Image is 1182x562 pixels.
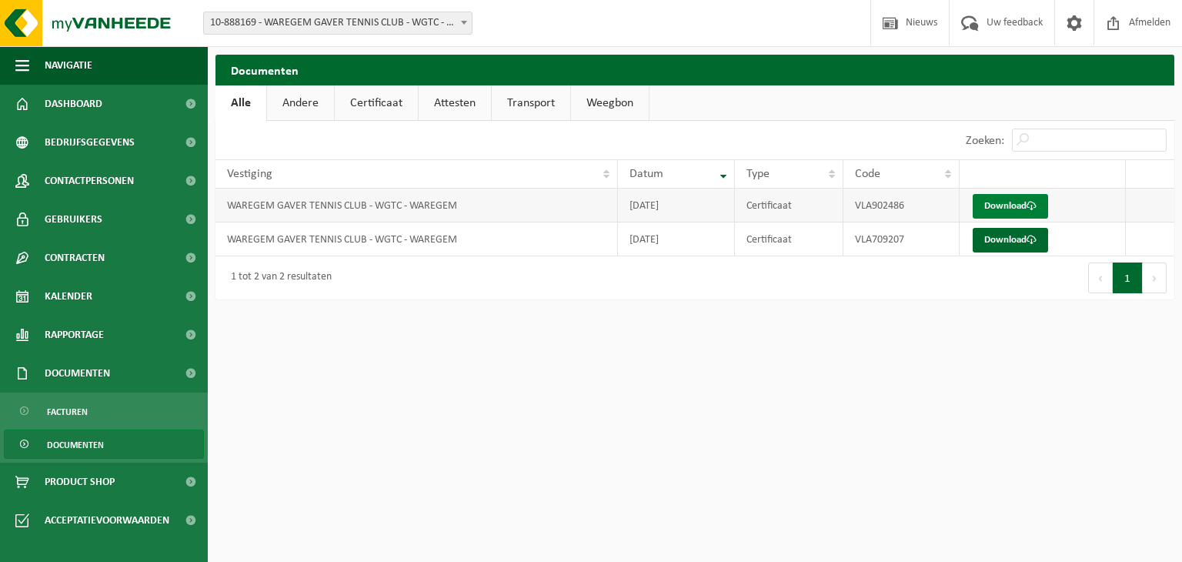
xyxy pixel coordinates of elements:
td: [DATE] [618,222,735,256]
td: VLA709207 [843,222,960,256]
td: Certificaat [735,189,843,222]
button: Next [1143,263,1167,293]
span: Rapportage [45,316,104,354]
td: Certificaat [735,222,843,256]
span: Vestiging [227,168,272,180]
a: Facturen [4,396,204,426]
label: Zoeken: [966,135,1004,147]
span: Documenten [45,354,110,393]
span: Type [746,168,770,180]
span: Code [855,168,880,180]
a: Andere [267,85,334,121]
span: Bedrijfsgegevens [45,123,135,162]
span: 10-888169 - WAREGEM GAVER TENNIS CLUB - WGTC - WAREGEM [203,12,472,35]
a: Download [973,228,1048,253]
span: Acceptatievoorwaarden [45,501,169,540]
td: WAREGEM GAVER TENNIS CLUB - WGTC - WAREGEM [215,189,618,222]
span: 10-888169 - WAREGEM GAVER TENNIS CLUB - WGTC - WAREGEM [204,12,472,34]
span: Navigatie [45,46,92,85]
span: Facturen [47,397,88,427]
span: Dashboard [45,85,102,123]
td: VLA902486 [843,189,960,222]
span: Kalender [45,277,92,316]
h2: Documenten [215,55,1174,85]
button: Previous [1088,263,1113,293]
span: Gebruikers [45,200,102,239]
span: Contracten [45,239,105,277]
a: Alle [215,85,266,121]
a: Documenten [4,430,204,459]
span: Documenten [47,430,104,460]
td: WAREGEM GAVER TENNIS CLUB - WGTC - WAREGEM [215,222,618,256]
button: 1 [1113,263,1143,293]
a: Download [973,194,1048,219]
a: Transport [492,85,570,121]
a: Attesten [419,85,491,121]
div: 1 tot 2 van 2 resultaten [223,264,332,292]
span: Contactpersonen [45,162,134,200]
a: Weegbon [571,85,649,121]
span: Product Shop [45,463,115,501]
span: Datum [629,168,663,180]
a: Certificaat [335,85,418,121]
td: [DATE] [618,189,735,222]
